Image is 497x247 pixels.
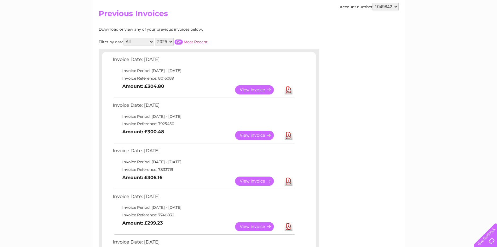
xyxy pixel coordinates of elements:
a: View [235,222,281,231]
b: Amount: £300.48 [122,129,164,135]
td: Invoice Reference: 7833719 [111,166,296,173]
a: View [235,177,281,186]
b: Amount: £304.80 [122,83,164,89]
a: Energy [402,27,416,32]
a: Most Recent [184,39,208,44]
td: Invoice Date: [DATE] [111,55,296,67]
a: Contact [455,27,471,32]
a: Download [285,131,292,140]
td: Invoice Reference: 8016089 [111,75,296,82]
a: Telecoms [419,27,438,32]
td: Invoice Period: [DATE] - [DATE] [111,67,296,75]
div: Clear Business is a trading name of Verastar Limited (registered in [GEOGRAPHIC_DATA] No. 3667643... [100,3,398,31]
div: Filter by date [99,38,264,45]
td: Invoice Period: [DATE] - [DATE] [111,158,296,166]
a: Water [386,27,398,32]
td: Invoice Period: [DATE] - [DATE] [111,204,296,211]
a: Blog [442,27,451,32]
div: Account number [340,3,399,10]
td: Invoice Date: [DATE] [111,147,296,158]
a: 0333 014 3131 [378,3,422,11]
td: Invoice Reference: 7925450 [111,120,296,128]
a: View [235,85,281,94]
a: Download [285,222,292,231]
a: View [235,131,281,140]
td: Invoice Date: [DATE] [111,192,296,204]
b: Amount: £306.16 [122,175,162,180]
div: Download or view any of your previous invoices below. [99,27,264,32]
td: Invoice Reference: 7740832 [111,211,296,219]
b: Amount: £299.23 [122,220,163,226]
a: Log out [476,27,491,32]
a: Download [285,85,292,94]
img: logo.png [17,16,49,36]
h2: Previous Invoices [99,9,399,21]
td: Invoice Date: [DATE] [111,101,296,113]
a: Download [285,177,292,186]
td: Invoice Period: [DATE] - [DATE] [111,113,296,120]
